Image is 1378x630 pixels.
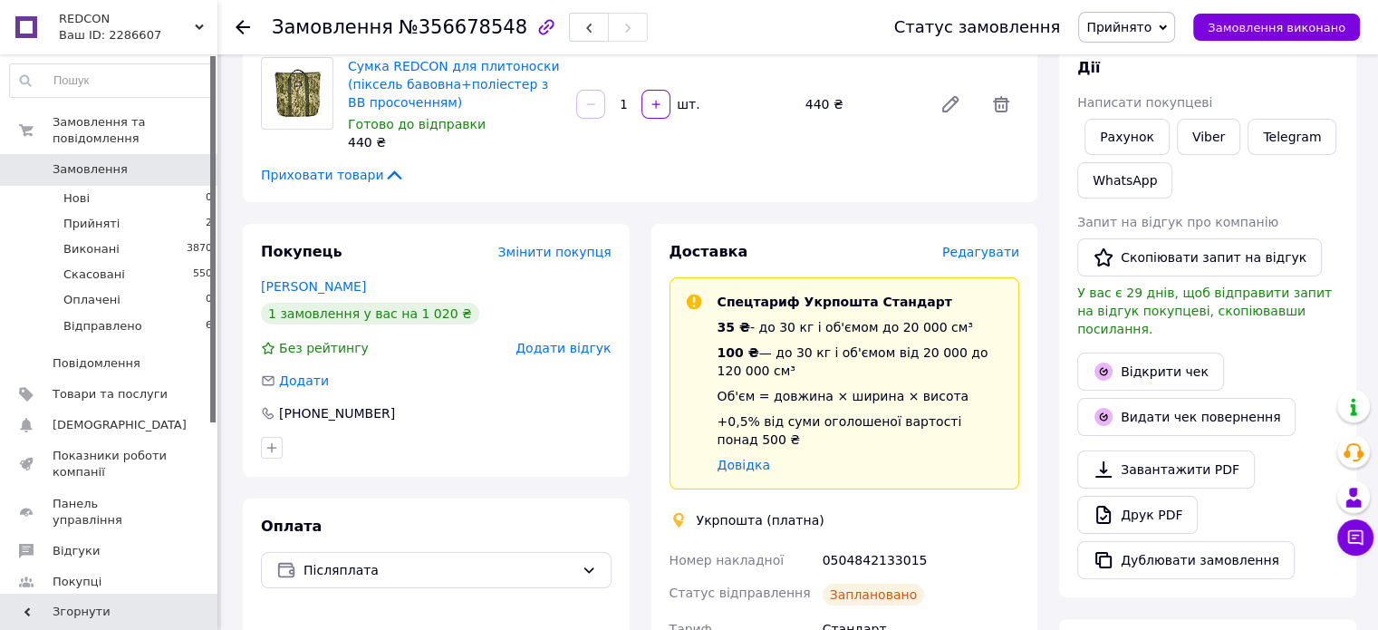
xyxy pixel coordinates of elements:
[399,16,527,38] span: №356678548
[236,18,250,36] div: Повернутися назад
[53,114,217,147] span: Замовлення та повідомлення
[1337,519,1373,556] button: Чат з покупцем
[63,292,120,308] span: Оплачені
[53,574,101,590] span: Покупці
[53,161,128,178] span: Замовлення
[63,216,120,232] span: Прийняті
[823,584,925,606] div: Заплановано
[261,279,366,294] a: [PERSON_NAME]
[718,345,759,360] span: 100 ₴
[718,344,1005,380] div: — до 30 кг і об'ємом від 20 000 до 120 000 см³
[261,166,405,184] span: Приховати товари
[53,448,168,480] span: Показники роботи компанії
[1077,59,1100,76] span: Дії
[348,117,486,131] span: Готово до відправки
[193,267,212,283] span: 550
[206,190,212,207] span: 0
[1208,21,1345,34] span: Замовлення виконано
[279,341,369,355] span: Без рейтингу
[261,243,342,260] span: Покупець
[670,586,811,600] span: Статус відправлення
[59,27,217,44] div: Ваш ID: 2286607
[670,553,785,567] span: Номер накладної
[1248,119,1336,155] a: Telegram
[63,267,125,283] span: Скасовані
[718,387,1005,405] div: Об'єм = довжина × ширина × висота
[692,511,829,529] div: Укрпошта (платна)
[279,373,329,388] span: Додати
[672,95,701,113] div: шт.
[53,417,187,433] span: [DEMOGRAPHIC_DATA]
[206,318,212,334] span: 6
[932,86,968,122] a: Редагувати
[1077,496,1198,534] a: Друк PDF
[983,86,1019,122] span: Видалити
[718,458,770,472] a: Довідка
[187,241,212,257] span: 3870
[53,386,168,402] span: Товари та послуги
[819,544,1023,577] div: 0504842133015
[1077,353,1224,391] a: Відкрити чек
[277,404,397,422] div: [PHONE_NUMBER]
[1077,215,1278,229] span: Запит на відгук про компанію
[63,190,90,207] span: Нові
[1077,162,1172,199] a: WhatsApp
[206,216,212,232] span: 2
[63,241,120,257] span: Виконані
[304,560,574,580] span: Післяплата
[1077,286,1332,336] span: У вас є 29 днів, щоб відправити запит на відгук покупцеві, скопіювавши посилання.
[10,64,213,97] input: Пошук
[1077,541,1295,579] button: Дублювати замовлення
[59,11,195,27] span: REDCON
[798,92,925,117] div: 440 ₴
[942,245,1019,259] span: Редагувати
[670,243,748,260] span: Доставка
[1177,119,1240,155] a: Viber
[1084,119,1170,155] button: Рахунок
[1086,20,1152,34] span: Прийнято
[718,318,1005,336] div: - до 30 кг і об'ємом до 20 000 см³
[53,496,168,528] span: Панель управління
[718,320,750,334] span: 35 ₴
[348,133,562,151] div: 440 ₴
[261,518,322,535] span: Оплата
[718,295,952,309] span: Спецтариф Укрпошта Стандарт
[516,341,611,355] span: Додати відгук
[53,355,140,372] span: Повідомлення
[498,245,612,259] span: Змінити покупця
[1077,238,1322,276] button: Скопіювати запит на відгук
[1077,95,1212,110] span: Написати покупцеві
[718,412,1005,449] div: +0,5% від суми оголошеної вартості понад 500 ₴
[206,292,212,308] span: 0
[1193,14,1360,41] button: Замовлення виконано
[53,543,100,559] span: Відгуки
[1077,398,1296,436] button: Видати чек повернення
[271,58,324,129] img: Сумка REDCON для плитоноски (піксель бавовна+поліестер з ВВ просоченням)
[1077,451,1255,489] a: Завантажити PDF
[894,18,1061,36] div: Статус замовлення
[63,318,142,334] span: Відправлено
[261,303,479,325] div: 1 замовлення у вас на 1 020 ₴
[348,59,560,110] a: Сумка REDCON для плитоноски (піксель бавовна+поліестер з ВВ просоченням)
[272,16,393,38] span: Замовлення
